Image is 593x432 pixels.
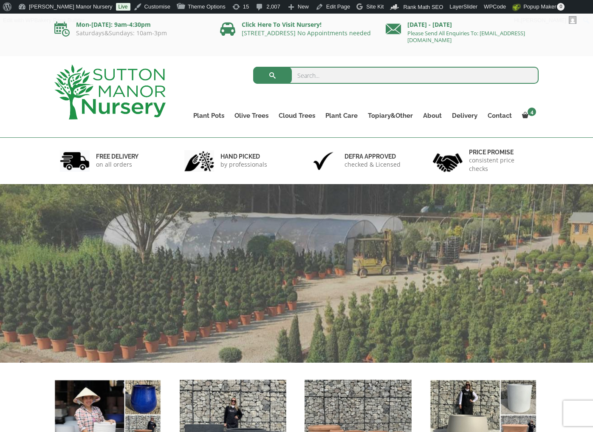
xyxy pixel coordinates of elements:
[242,20,322,28] a: Click Here To Visit Nursery!
[242,29,371,37] a: [STREET_ADDRESS] No Appointments needed
[188,110,229,122] a: Plant Pots
[521,17,566,23] span: [PERSON_NAME]
[320,110,363,122] a: Plant Care
[447,110,483,122] a: Delivery
[54,20,207,30] p: Mon-[DATE]: 9am-4:30pm
[54,65,166,119] img: logo
[386,20,539,30] p: [DATE] - [DATE]
[407,29,525,44] a: Please Send All Enquiries To: [EMAIL_ADDRESS][DOMAIN_NAME]
[528,108,536,116] span: 4
[274,110,320,122] a: Cloud Trees
[184,150,214,172] img: 2.jpg
[418,110,447,122] a: About
[517,110,539,122] a: 4
[511,14,580,27] a: Hi,
[220,153,267,160] h6: hand picked
[54,30,207,37] p: Saturdays&Sundays: 10am-3pm
[229,110,274,122] a: Olive Trees
[469,148,534,156] h6: Price promise
[345,153,401,160] h6: Defra approved
[220,160,267,169] p: by professionals
[469,156,534,173] p: consistent price checks
[363,110,418,122] a: Topiary&Other
[366,3,384,10] span: Site Kit
[96,153,138,160] h6: FREE DELIVERY
[345,160,401,169] p: checked & Licensed
[253,67,539,84] input: Search...
[96,160,138,169] p: on all orders
[403,4,443,10] span: Rank Math SEO
[433,148,463,174] img: 4.jpg
[557,3,565,11] span: 0
[60,150,90,172] img: 1.jpg
[308,150,338,172] img: 3.jpg
[116,3,130,11] a: Live
[483,110,517,122] a: Contact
